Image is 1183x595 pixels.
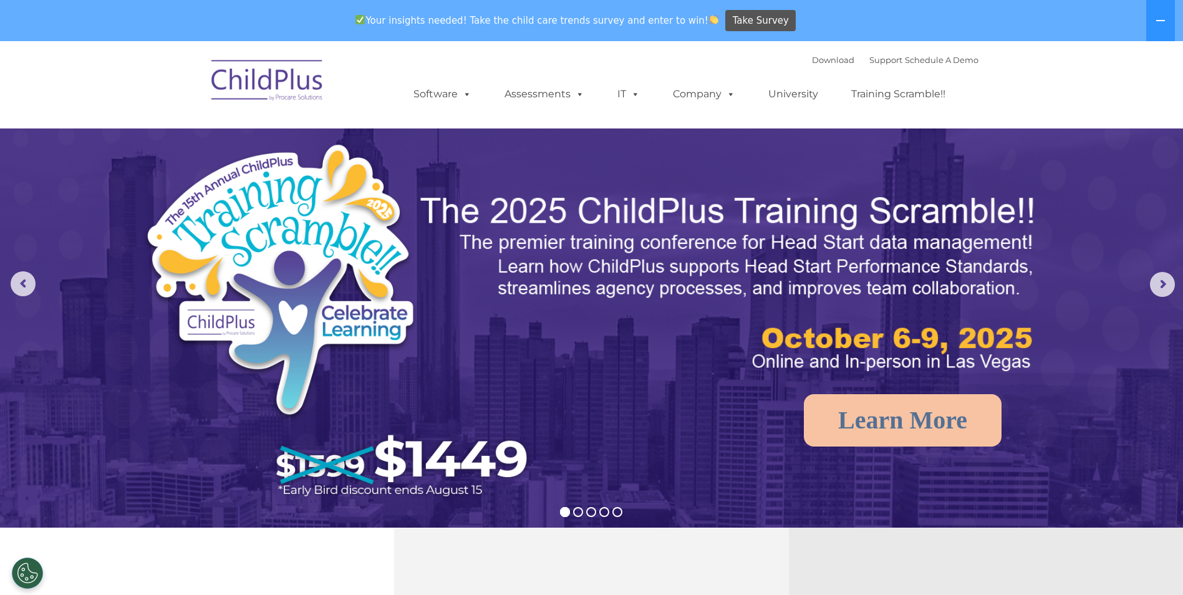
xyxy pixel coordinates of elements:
font: | [812,55,978,65]
a: Learn More [804,394,1002,447]
a: Download [812,55,854,65]
img: 👏 [709,15,718,24]
img: ChildPlus by Procare Solutions [205,51,330,114]
img: ✅ [355,15,365,24]
a: Company [660,82,748,107]
a: Support [869,55,902,65]
a: University [756,82,831,107]
button: Cookies Settings [12,558,43,589]
a: Assessments [492,82,597,107]
a: Software [401,82,484,107]
span: Take Survey [733,10,789,32]
a: Take Survey [725,10,796,32]
a: IT [605,82,652,107]
span: Phone number [173,133,226,143]
span: Last name [173,82,211,92]
span: Your insights needed! Take the child care trends survey and enter to win! [350,8,724,32]
a: Schedule A Demo [905,55,978,65]
a: Training Scramble!! [839,82,958,107]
